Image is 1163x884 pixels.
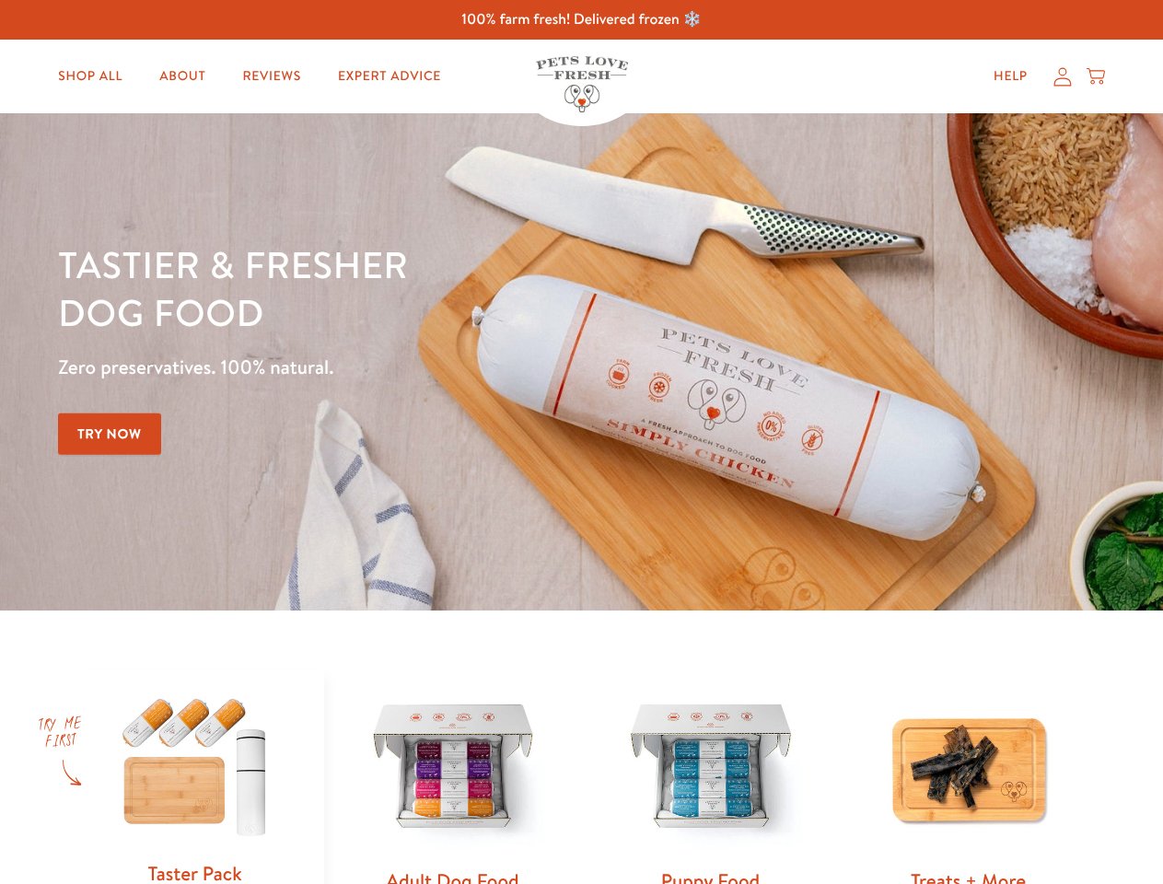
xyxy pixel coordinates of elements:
a: Try Now [58,413,161,455]
a: Help [979,58,1042,95]
a: About [145,58,220,95]
img: Pets Love Fresh [536,56,628,112]
a: Expert Advice [323,58,456,95]
p: Zero preservatives. 100% natural. [58,351,756,384]
h1: Tastier & fresher dog food [58,240,756,336]
a: Reviews [227,58,315,95]
a: Shop All [43,58,137,95]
